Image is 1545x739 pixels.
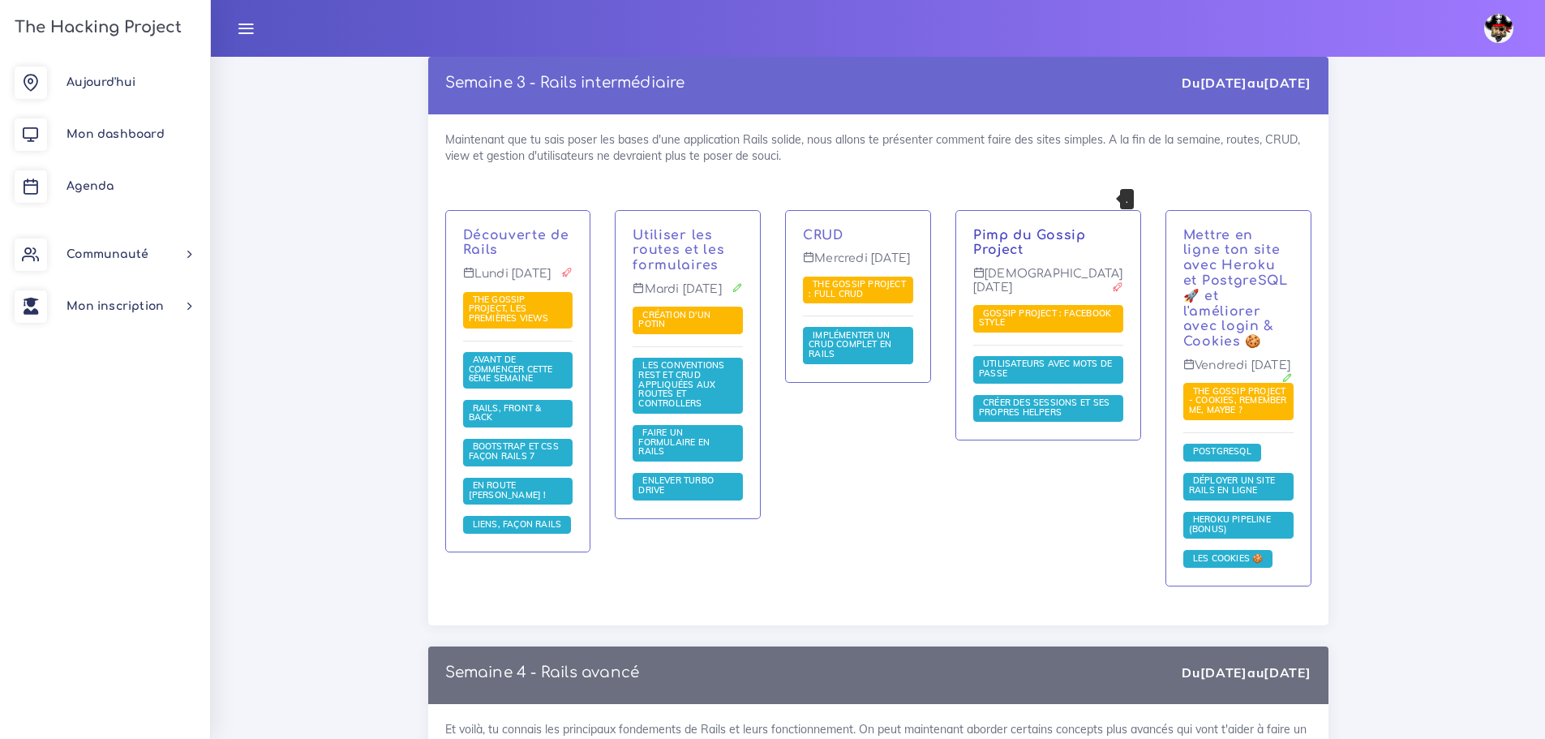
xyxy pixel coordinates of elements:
span: The Gossip Project - Cookies, remember me, maybe ? [1189,385,1287,415]
a: Bootstrap et css façon Rails 7 [469,441,559,462]
a: The Gossip Project - Cookies, remember me, maybe ? [1189,386,1287,416]
span: Bootstrap et css façon Rails 7 [469,440,559,462]
a: Faire un formulaire en Rails [638,428,710,458]
a: Avant de commencer cette 6ème semaine [469,354,553,385]
a: The Gossip Project, les premières views [469,294,553,324]
a: Enlever Turbo Drive [638,475,714,496]
p: Mercredi [DATE] [803,251,913,277]
div: Du au [1182,74,1311,92]
span: Créer des sessions et ses propres helpers [979,397,1109,418]
h3: The Hacking Project [10,19,182,37]
span: Agenda [67,180,114,192]
a: Heroku Pipeline (Bonus) [1189,514,1271,535]
a: Gossip Project : Facebook style [979,308,1111,329]
a: Les conventions REST et CRUD appliquées aux Routes et Controllers [638,360,724,409]
a: Utilisateurs avec mots de passe [979,359,1112,380]
a: Implémenter un CRUD complet en Rails [809,330,891,360]
span: Aujourd'hui [67,76,135,88]
p: Semaine 4 - Rails avancé [445,664,640,681]
p: Mardi [DATE] [633,282,743,308]
span: Mon dashboard [67,128,165,140]
span: Utilisateurs avec mots de passe [979,358,1112,379]
strong: [DATE] [1264,75,1311,91]
span: Implémenter un CRUD complet en Rails [809,329,891,359]
span: En route [PERSON_NAME] ! [469,479,551,501]
a: Pimp du Gossip Project [973,228,1086,258]
div: Maintenant que tu sais poser les bases d'une application Rails solide, nous allons te présenter c... [428,114,1328,625]
span: Heroku Pipeline (Bonus) [1189,513,1271,535]
a: En route [PERSON_NAME] ! [469,480,551,501]
span: Liens, façon Rails [469,518,566,530]
a: PostgreSQL [1189,446,1255,458]
div: . [1120,189,1134,209]
p: Vendredi [DATE] [1183,359,1294,385]
span: Création d'un potin [638,309,710,330]
span: The Gossip Project : Full CRUD [809,278,906,299]
a: Utiliser les routes et les formulaires [633,228,724,273]
span: PostgreSQL [1189,445,1255,457]
span: Gossip Project : Facebook style [979,307,1111,329]
a: The Gossip Project : Full CRUD [809,279,906,300]
p: [DEMOGRAPHIC_DATA] [DATE] [973,267,1123,307]
strong: [DATE] [1200,664,1247,681]
div: Du au [1182,664,1311,682]
a: Les cookies 🍪 [1189,553,1268,565]
span: Mon inscription [67,300,164,312]
a: Rails, front & back [469,402,542,423]
a: CRUD [803,228,843,243]
a: Création d'un potin [638,310,710,331]
strong: [DATE] [1264,664,1311,681]
a: Liens, façon Rails [469,519,566,531]
a: Mettre en ligne ton site avec Heroku et PostgreSQL 🚀 et l'améliorer avec login & Cookies 🍪 [1183,228,1288,350]
a: Créer des sessions et ses propres helpers [979,397,1109,419]
span: Les conventions REST et CRUD appliquées aux Routes et Controllers [638,359,724,408]
strong: [DATE] [1200,75,1247,91]
a: Semaine 3 - Rails intermédiaire [445,75,685,91]
a: Déployer un site rails en ligne [1189,475,1275,496]
a: Découverte de Rails [463,228,569,258]
span: Les cookies 🍪 [1189,552,1268,564]
span: Communauté [67,248,148,260]
img: avatar [1484,14,1513,43]
p: Lundi [DATE] [463,267,573,293]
